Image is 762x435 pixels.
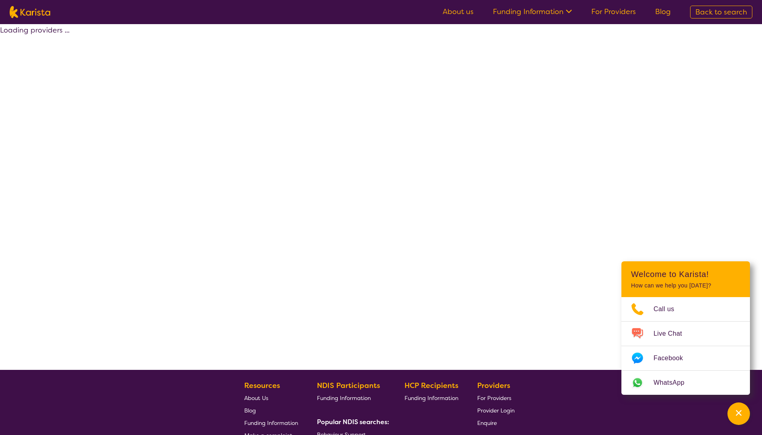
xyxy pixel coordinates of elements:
[654,328,692,340] span: Live Chat
[621,371,750,395] a: Web link opens in a new tab.
[244,392,298,404] a: About Us
[244,381,280,390] b: Resources
[404,392,458,404] a: Funding Information
[621,297,750,395] ul: Choose channel
[10,6,50,18] img: Karista logo
[477,404,515,417] a: Provider Login
[591,7,636,16] a: For Providers
[244,419,298,427] span: Funding Information
[317,394,371,402] span: Funding Information
[621,261,750,395] div: Channel Menu
[404,394,458,402] span: Funding Information
[317,381,380,390] b: NDIS Participants
[654,352,693,364] span: Facebook
[244,407,256,414] span: Blog
[317,392,386,404] a: Funding Information
[493,7,572,16] a: Funding Information
[477,381,510,390] b: Providers
[727,402,750,425] button: Channel Menu
[631,269,740,279] h2: Welcome to Karista!
[477,417,515,429] a: Enquire
[477,394,511,402] span: For Providers
[477,419,497,427] span: Enquire
[654,303,684,315] span: Call us
[654,377,694,389] span: WhatsApp
[244,394,268,402] span: About Us
[477,392,515,404] a: For Providers
[631,282,740,289] p: How can we help you [DATE]?
[244,404,298,417] a: Blog
[443,7,474,16] a: About us
[655,7,671,16] a: Blog
[695,7,747,17] span: Back to search
[317,418,389,426] b: Popular NDIS searches:
[690,6,752,18] a: Back to search
[404,381,458,390] b: HCP Recipients
[244,417,298,429] a: Funding Information
[477,407,515,414] span: Provider Login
